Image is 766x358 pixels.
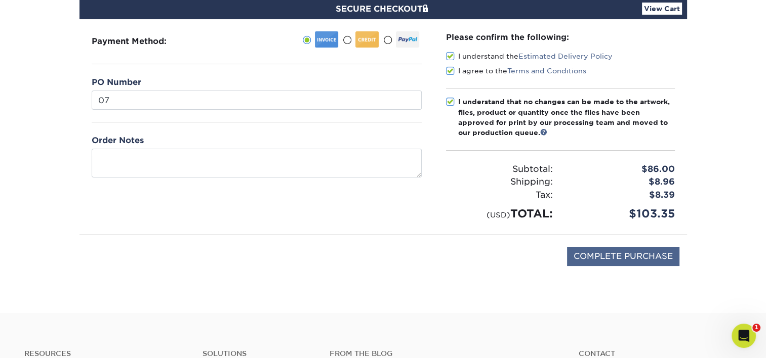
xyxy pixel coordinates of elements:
div: Shipping: [438,175,560,189]
iframe: Intercom live chat [732,324,756,348]
img: DigiCert Secured Site Seal [87,247,138,277]
a: Contact [579,349,742,358]
div: $8.96 [560,175,682,189]
a: View Cart [642,3,682,15]
div: TOTAL: [438,205,560,222]
input: COMPLETE PURCHASE [567,247,679,266]
div: $103.35 [560,205,682,222]
div: $8.39 [560,189,682,202]
a: Terms and Conditions [507,67,586,75]
div: Please confirm the following: [446,31,675,43]
label: Order Notes [92,135,144,147]
a: Estimated Delivery Policy [518,52,613,60]
div: Subtotal: [438,163,560,176]
h3: Payment Method: [92,36,191,46]
small: (USD) [487,210,510,219]
div: $86.00 [560,163,682,176]
div: Tax: [438,189,560,202]
h4: From the Blog [330,349,551,358]
label: I agree to the [446,66,586,76]
span: SECURE CHECKOUT [336,4,431,14]
h4: Solutions [203,349,314,358]
div: I understand that no changes can be made to the artwork, files, product or quantity once the file... [458,97,675,138]
span: 1 [752,324,760,332]
label: I understand the [446,51,613,61]
h4: Resources [24,349,187,358]
label: PO Number [92,76,141,88]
